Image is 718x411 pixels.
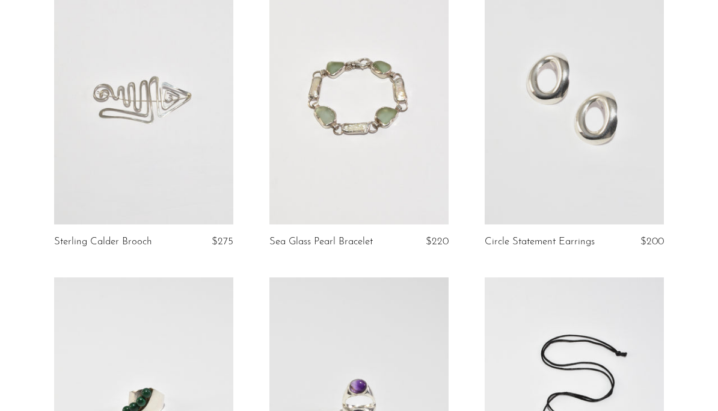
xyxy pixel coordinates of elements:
a: Sea Glass Pearl Bracelet [269,236,373,247]
a: Circle Statement Earrings [485,236,595,247]
span: $275 [212,236,233,247]
a: Sterling Calder Brooch [54,236,152,247]
span: $220 [426,236,449,247]
span: $200 [640,236,664,247]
